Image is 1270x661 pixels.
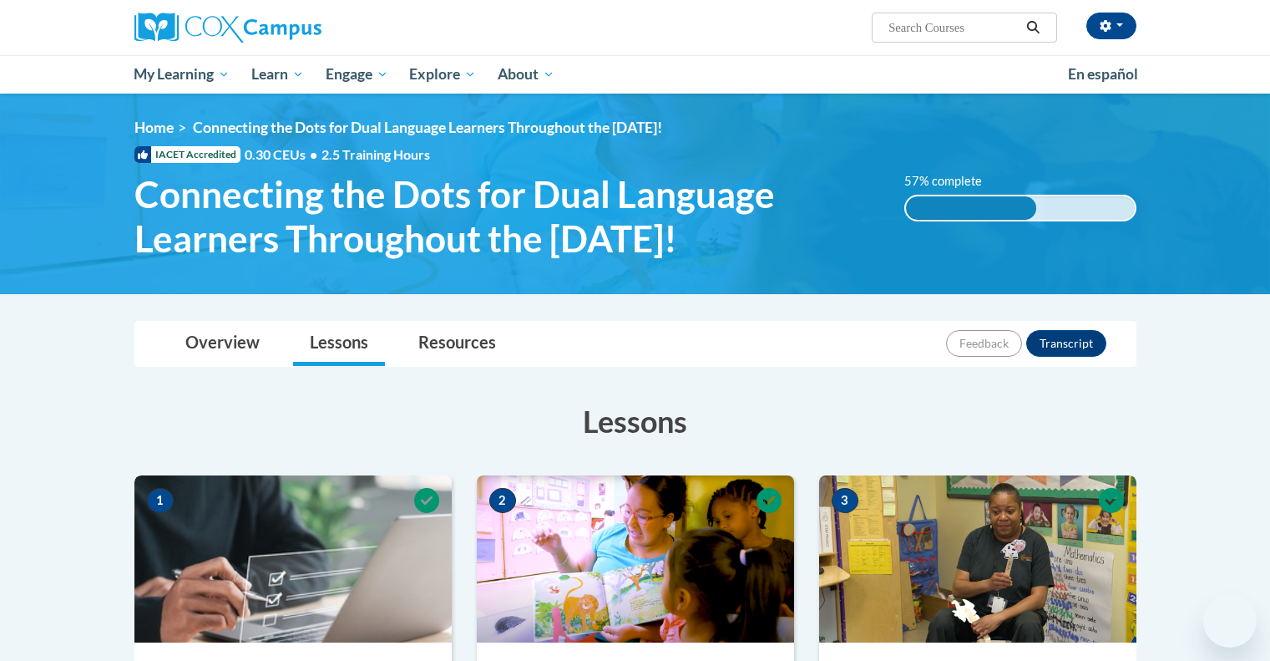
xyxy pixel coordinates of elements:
[310,146,317,162] span: •
[489,488,516,513] span: 2
[109,55,1161,94] div: Main menu
[124,55,241,94] a: My Learning
[487,55,565,94] a: About
[293,322,385,366] a: Lessons
[409,64,476,84] span: Explore
[946,330,1022,357] button: Feedback
[904,172,1000,191] label: 57% complete
[1026,330,1106,357] button: Transcript
[832,488,858,513] span: 3
[134,475,452,643] img: Course Image
[134,119,174,136] a: Home
[134,172,880,261] span: Connecting the Dots for Dual Language Learners Throughout the [DATE]!
[402,322,513,366] a: Resources
[169,322,276,366] a: Overview
[251,64,304,84] span: Learn
[819,475,1136,643] img: Course Image
[1068,65,1138,83] span: En español
[326,64,388,84] span: Engage
[193,119,662,136] span: Connecting the Dots for Dual Language Learners Throughout the [DATE]!
[1020,18,1045,38] button: Search
[1086,13,1136,39] button: Account Settings
[240,55,315,94] a: Learn
[134,146,240,163] span: IACET Accredited
[1203,594,1257,648] iframe: Button to launch messaging window
[321,146,430,162] span: 2.5 Training Hours
[1057,57,1149,92] a: En español
[315,55,399,94] a: Engage
[134,13,321,43] img: Cox Campus
[245,145,321,164] span: 0.30 CEUs
[134,400,1136,442] h3: Lessons
[498,64,554,84] span: About
[887,18,1020,38] input: Search Courses
[147,488,174,513] span: 1
[134,13,452,43] a: Cox Campus
[134,64,230,84] span: My Learning
[906,196,1036,220] div: 57% complete
[477,475,794,643] img: Course Image
[398,55,487,94] a: Explore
